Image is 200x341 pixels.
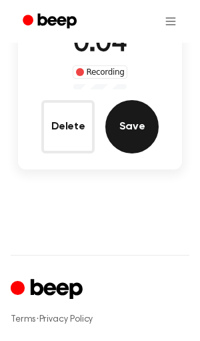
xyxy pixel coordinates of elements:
button: Save Audio Record [105,100,159,153]
a: Cruip [11,277,86,303]
div: Recording [73,65,128,79]
a: Beep [13,9,89,35]
button: Open menu [155,5,187,37]
div: · [11,313,189,326]
a: Privacy Policy [39,315,93,324]
button: Delete Audio Record [41,100,95,153]
a: Terms [11,315,36,324]
span: 0:04 [73,30,127,58]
